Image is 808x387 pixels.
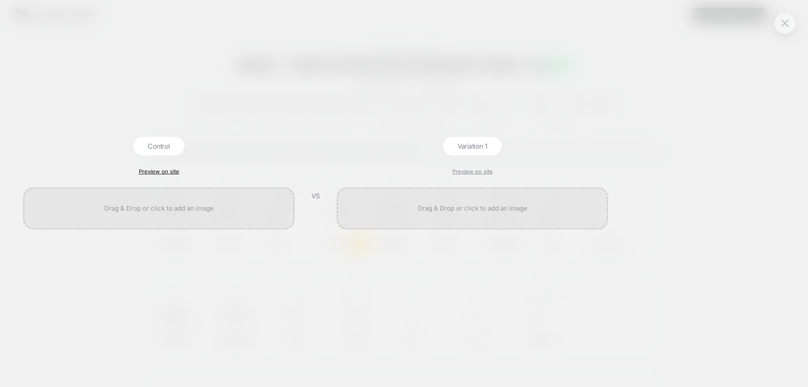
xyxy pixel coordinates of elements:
div: VS [305,192,326,200]
a: Preview on site [139,168,179,175]
div: Control [133,137,184,155]
img: close [781,19,789,27]
a: Preview on site [452,168,493,175]
div: Variation 1 [443,137,502,155]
